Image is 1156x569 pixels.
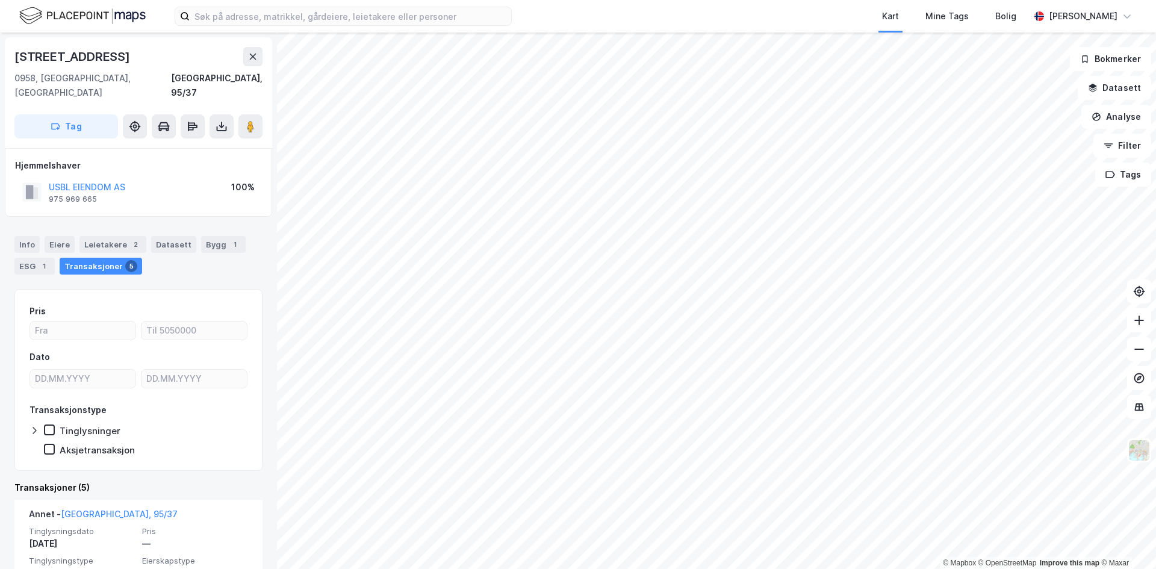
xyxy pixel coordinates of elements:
div: 5 [125,260,137,272]
button: Analyse [1081,105,1151,129]
div: Bygg [201,236,246,253]
div: Bolig [995,9,1016,23]
a: OpenStreetMap [978,559,1037,567]
div: Mine Tags [925,9,969,23]
a: [GEOGRAPHIC_DATA], 95/37 [61,509,178,519]
div: Transaksjoner [60,258,142,275]
div: Transaksjoner (5) [14,480,263,495]
div: Transaksjonstype [30,403,107,417]
button: Tags [1095,163,1151,187]
button: Bokmerker [1070,47,1151,71]
button: Tag [14,114,118,138]
span: Tinglysningsdato [29,526,135,536]
input: DD.MM.YYYY [30,370,135,388]
a: Mapbox [943,559,976,567]
input: Til 5050000 [141,322,247,340]
span: Eierskapstype [142,556,248,566]
input: Søk på adresse, matrikkel, gårdeiere, leietakere eller personer [190,7,511,25]
div: 975 969 665 [49,194,97,204]
div: [GEOGRAPHIC_DATA], 95/37 [171,71,263,100]
div: Info [14,236,40,253]
a: Improve this map [1040,559,1099,567]
div: Aksjetransaksjon [60,444,135,456]
div: — [142,536,248,551]
div: [STREET_ADDRESS] [14,47,132,66]
div: 1 [229,238,241,250]
input: Fra [30,322,135,340]
button: Datasett [1078,76,1151,100]
div: ESG [14,258,55,275]
img: Z [1128,439,1151,462]
div: Kart [882,9,899,23]
div: 2 [129,238,141,250]
span: Tinglysningstype [29,556,135,566]
div: Annet - [29,507,178,526]
div: 0958, [GEOGRAPHIC_DATA], [GEOGRAPHIC_DATA] [14,71,171,100]
img: logo.f888ab2527a4732fd821a326f86c7f29.svg [19,5,146,26]
div: Leietakere [79,236,146,253]
input: DD.MM.YYYY [141,370,247,388]
div: Tinglysninger [60,425,120,437]
iframe: Chat Widget [1096,511,1156,569]
div: Pris [30,304,46,319]
div: Eiere [45,236,75,253]
div: 100% [231,180,255,194]
div: [PERSON_NAME] [1049,9,1117,23]
div: Datasett [151,236,196,253]
div: Hjemmelshaver [15,158,262,173]
div: [DATE] [29,536,135,551]
div: Kontrollprogram for chat [1096,511,1156,569]
span: Pris [142,526,248,536]
button: Filter [1093,134,1151,158]
div: 1 [38,260,50,272]
div: Dato [30,350,50,364]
